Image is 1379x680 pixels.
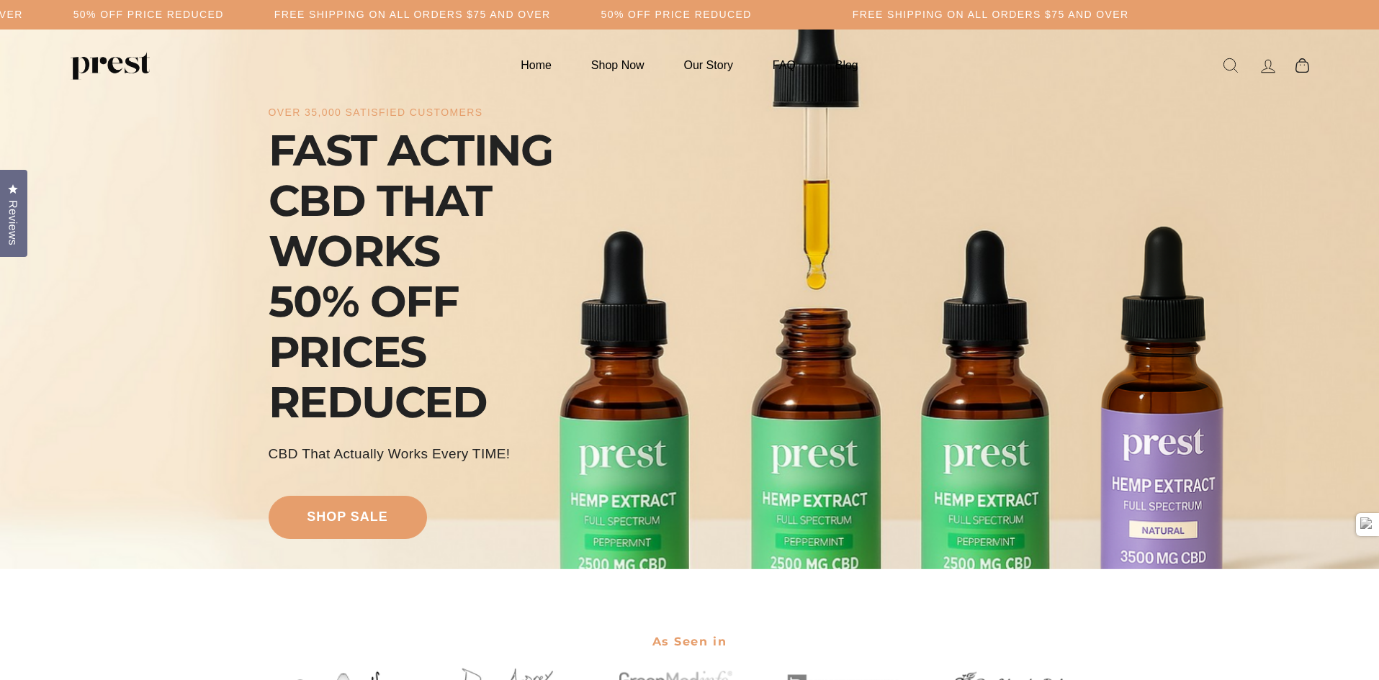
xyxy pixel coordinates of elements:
h2: As Seen in [269,624,1111,660]
a: Shop Now [573,51,662,79]
a: shop sale [269,496,427,539]
img: PREST ORGANICS [71,51,150,80]
a: Our Story [666,51,751,79]
a: Blog [817,51,876,79]
a: Home [503,51,570,79]
span: Reviews [4,200,22,245]
div: CBD That Actually Works every TIME! [269,444,511,464]
div: FAST ACTING CBD THAT WORKS 50% OFF PRICES REDUCED [269,125,593,427]
ul: Primary [503,51,876,79]
div: over 35,000 satisfied customers [269,106,483,119]
h5: 50% OFF PRICE REDUCED [73,9,224,21]
h5: Free Shipping on all orders $75 and over [274,9,551,21]
a: FAQ [755,51,814,79]
iframe: Tidio Chat [1298,579,1379,680]
h5: 50% OFF PRICE REDUCED [601,9,752,21]
h5: Free Shipping on all orders $75 and over [853,9,1129,21]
